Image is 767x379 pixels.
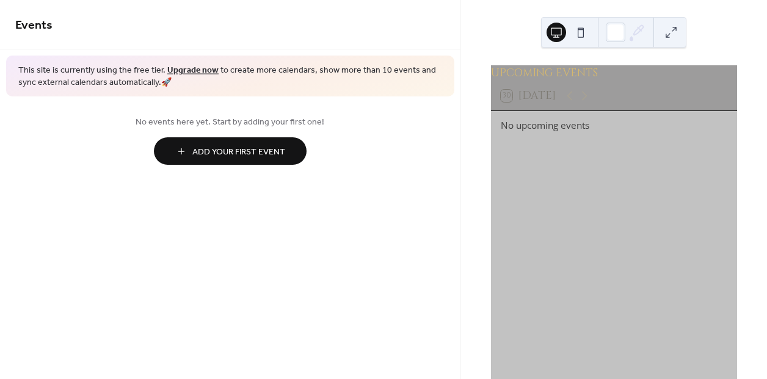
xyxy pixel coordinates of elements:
[15,116,445,129] span: No events here yet. Start by adding your first one!
[15,13,53,37] span: Events
[18,65,442,88] span: This site is currently using the free tier. to create more calendars, show more than 10 events an...
[501,118,727,132] div: No upcoming events
[154,137,307,165] button: Add Your First Event
[491,65,737,81] div: UPCOMING EVENTS
[15,137,445,165] a: Add Your First Event
[192,146,285,159] span: Add Your First Event
[167,62,219,79] a: Upgrade now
